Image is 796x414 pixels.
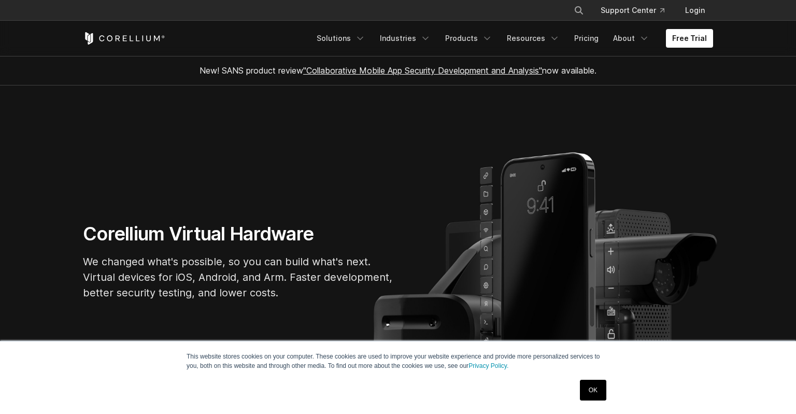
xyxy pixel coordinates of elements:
[568,29,605,48] a: Pricing
[677,1,713,20] a: Login
[439,29,499,48] a: Products
[501,29,566,48] a: Resources
[83,254,394,301] p: We changed what's possible, so you can build what's next. Virtual devices for iOS, Android, and A...
[83,222,394,246] h1: Corellium Virtual Hardware
[83,32,165,45] a: Corellium Home
[310,29,713,48] div: Navigation Menu
[468,362,508,369] a: Privacy Policy.
[200,65,596,76] span: New! SANS product review now available.
[561,1,713,20] div: Navigation Menu
[374,29,437,48] a: Industries
[580,380,606,401] a: OK
[592,1,673,20] a: Support Center
[310,29,372,48] a: Solutions
[666,29,713,48] a: Free Trial
[607,29,656,48] a: About
[187,352,609,370] p: This website stores cookies on your computer. These cookies are used to improve your website expe...
[570,1,588,20] button: Search
[303,65,542,76] a: "Collaborative Mobile App Security Development and Analysis"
